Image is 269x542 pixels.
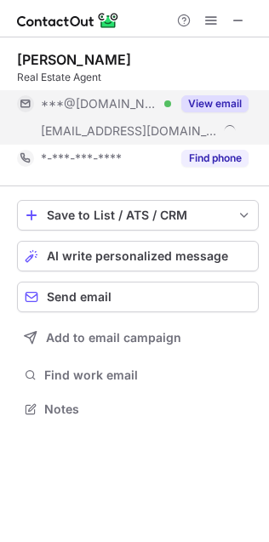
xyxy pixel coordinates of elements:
[47,208,229,222] div: Save to List / ATS / CRM
[47,290,112,304] span: Send email
[41,96,158,111] span: ***@[DOMAIN_NAME]
[17,363,259,387] button: Find work email
[44,402,252,417] span: Notes
[17,51,131,68] div: [PERSON_NAME]
[17,282,259,312] button: Send email
[17,241,259,271] button: AI write personalized message
[17,322,259,353] button: Add to email campaign
[181,95,249,112] button: Reveal Button
[17,10,119,31] img: ContactOut v5.3.10
[44,368,252,383] span: Find work email
[181,150,249,167] button: Reveal Button
[46,331,181,345] span: Add to email campaign
[47,249,228,263] span: AI write personalized message
[17,397,259,421] button: Notes
[41,123,218,139] span: [EMAIL_ADDRESS][DOMAIN_NAME]
[17,200,259,231] button: save-profile-one-click
[17,70,259,85] div: Real Estate Agent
